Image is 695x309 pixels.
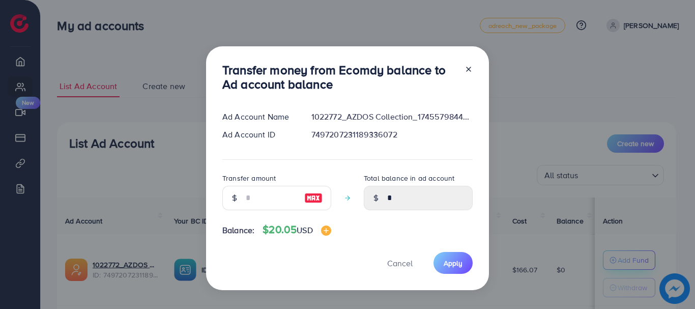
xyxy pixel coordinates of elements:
div: 1022772_AZDOS Collection_1745579844679 [303,111,481,123]
h3: Transfer money from Ecomdy balance to Ad account balance [222,63,456,92]
img: image [304,192,323,204]
span: USD [297,224,312,236]
img: image [321,226,331,236]
button: Cancel [374,252,425,274]
div: Ad Account ID [214,129,303,141]
span: Apply [444,258,462,268]
div: 7497207231189336072 [303,129,481,141]
span: Balance: [222,224,254,236]
h4: $20.05 [263,223,331,236]
label: Total balance in ad account [364,173,454,183]
label: Transfer amount [222,173,276,183]
button: Apply [433,252,473,274]
span: Cancel [387,258,413,269]
div: Ad Account Name [214,111,303,123]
